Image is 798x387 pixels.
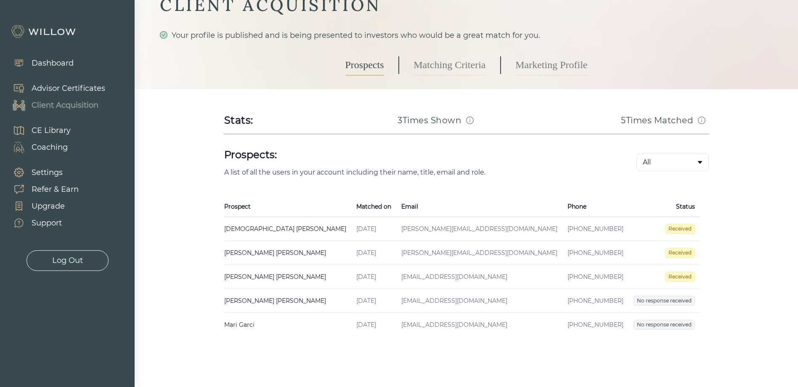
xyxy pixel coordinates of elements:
[695,114,708,127] button: Match info
[224,196,351,217] th: Prospect
[351,217,396,241] td: [DATE]
[224,289,351,313] td: [PERSON_NAME] [PERSON_NAME]
[351,241,396,265] td: [DATE]
[32,83,105,94] div: Advisor Certificates
[562,217,628,241] td: [PHONE_NUMBER]
[463,114,477,127] button: Match info
[562,313,628,337] td: [PHONE_NUMBER]
[396,289,562,313] td: [EMAIL_ADDRESS][DOMAIN_NAME]
[621,114,693,126] h3: 5 Times Matched
[351,289,396,313] td: [DATE]
[562,265,628,289] td: [PHONE_NUMBER]
[628,196,700,217] th: Status
[665,224,695,234] span: Received
[396,241,562,265] td: [PERSON_NAME][EMAIL_ADDRESS][DOMAIN_NAME]
[345,55,384,76] a: Prospects
[466,117,474,124] span: info-circle
[634,320,695,330] span: No response received
[396,265,562,289] td: [EMAIL_ADDRESS][DOMAIN_NAME]
[396,313,562,337] td: [EMAIL_ADDRESS][DOMAIN_NAME]
[160,31,167,39] span: check-circle
[4,181,79,198] a: Refer & Earn
[32,184,79,195] div: Refer & Earn
[224,114,254,127] div: Stats:
[32,167,63,178] div: Settings
[4,55,74,72] a: Dashboard
[351,313,396,337] td: [DATE]
[697,159,703,166] span: caret-down
[698,117,705,124] span: info-circle
[4,97,105,114] a: Client Acquisition
[32,142,68,153] div: Coaching
[665,248,695,258] span: Received
[224,217,351,241] td: [DEMOGRAPHIC_DATA] [PERSON_NAME]
[224,241,351,265] td: [PERSON_NAME] [PERSON_NAME]
[562,289,628,313] td: [PHONE_NUMBER]
[11,25,78,38] img: Willow
[351,196,396,217] th: Matched on
[32,125,71,136] div: CE Library
[160,29,773,41] div: Your profile is published and is being presented to investors who would be a great match for you.
[643,157,651,167] span: All
[665,272,695,282] span: Received
[414,55,485,76] a: Matching Criteria
[224,168,610,176] p: A list of all the users in your account including their name, title, email and role.
[4,122,71,139] a: CE Library
[224,265,351,289] td: [PERSON_NAME] [PERSON_NAME]
[32,58,74,69] div: Dashboard
[4,164,79,181] a: Settings
[634,296,695,306] span: No response received
[351,265,396,289] td: [DATE]
[4,139,71,156] a: Coaching
[396,196,562,217] th: Email
[398,114,461,126] h3: 3 Times Shown
[224,148,610,162] h1: Prospects:
[4,80,105,97] a: Advisor Certificates
[32,100,98,111] div: Client Acquisition
[224,313,351,337] td: Mari Garci
[52,255,83,266] div: Log Out
[562,196,628,217] th: Phone
[515,55,587,76] a: Marketing Profile
[562,241,628,265] td: [PHONE_NUMBER]
[32,201,65,212] div: Upgrade
[4,198,79,215] a: Upgrade
[396,217,562,241] td: [PERSON_NAME][EMAIL_ADDRESS][DOMAIN_NAME]
[32,217,62,229] div: Support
